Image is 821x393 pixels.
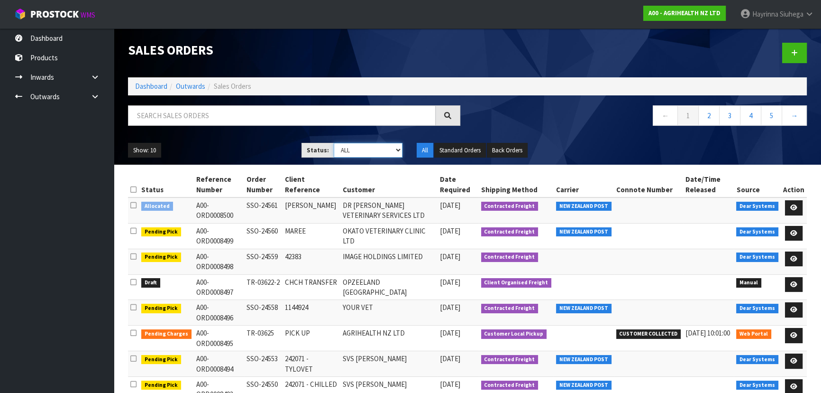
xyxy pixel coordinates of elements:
[141,227,181,237] span: Pending Pick
[653,105,678,126] a: ←
[135,82,167,91] a: Dashboard
[417,143,433,158] button: All
[556,304,611,313] span: NEW ZEALAND POST
[340,172,438,197] th: Customer
[128,143,161,158] button: Show: 10
[283,351,340,377] td: 242071 - TYLOVET
[244,274,282,300] td: TR-03622-2
[481,253,538,262] span: Contracted Freight
[81,10,95,19] small: WMS
[214,82,251,91] span: Sales Orders
[698,105,720,126] a: 2
[141,202,173,211] span: Allocated
[340,300,438,326] td: YOUR VET
[481,355,538,365] span: Contracted Freight
[479,172,554,197] th: Shipping Method
[736,227,778,237] span: Dear Systems
[487,143,528,158] button: Back Orders
[736,381,778,390] span: Dear Systems
[340,197,438,223] td: DR [PERSON_NAME] VETERINARY SERVICES LTD
[616,329,681,339] span: CUSTOMER COLLECTED
[194,249,245,274] td: A00-ORD0008498
[683,172,734,197] th: Date/Time Released
[740,105,761,126] a: 4
[556,381,611,390] span: NEW ZEALAND POST
[283,326,340,351] td: PICK UP
[340,274,438,300] td: OPZEELAND [GEOGRAPHIC_DATA]
[440,252,460,261] span: [DATE]
[481,381,538,390] span: Contracted Freight
[194,172,245,197] th: Reference Number
[141,329,192,339] span: Pending Charges
[736,202,778,211] span: Dear Systems
[244,300,282,326] td: SSO-24558
[736,278,761,288] span: Manual
[283,300,340,326] td: 1144924
[340,351,438,377] td: SVS [PERSON_NAME]
[30,8,79,20] span: ProStock
[780,9,803,19] span: Siuhega
[440,380,460,389] span: [DATE]
[481,304,538,313] span: Contracted Freight
[438,172,479,197] th: Date Required
[307,146,329,154] strong: Status:
[474,105,807,129] nav: Page navigation
[244,249,282,274] td: SSO-24559
[141,278,160,288] span: Draft
[194,223,245,249] td: A00-ORD0008499
[340,249,438,274] td: IMAGE HOLDINGS LIMITED
[736,304,778,313] span: Dear Systems
[128,105,436,126] input: Search sales orders
[283,223,340,249] td: MAREE
[736,355,778,365] span: Dear Systems
[736,329,771,339] span: Web Portal
[556,227,611,237] span: NEW ZEALAND POST
[734,172,781,197] th: Source
[440,328,460,337] span: [DATE]
[244,223,282,249] td: SSO-24560
[194,300,245,326] td: A00-ORD0008496
[752,9,778,19] span: Hayrinna
[643,6,726,21] a: A00 - AGRIHEALTH NZ LTD
[556,355,611,365] span: NEW ZEALAND POST
[481,227,538,237] span: Contracted Freight
[440,354,460,363] span: [DATE]
[283,274,340,300] td: CHCH TRANSFER
[194,326,245,351] td: A00-ORD0008495
[141,381,181,390] span: Pending Pick
[194,197,245,223] td: A00-ORD0008500
[139,172,194,197] th: Status
[614,172,684,197] th: Connote Number
[440,278,460,287] span: [DATE]
[440,201,460,210] span: [DATE]
[736,253,778,262] span: Dear Systems
[677,105,699,126] a: 1
[141,253,181,262] span: Pending Pick
[648,9,721,17] strong: A00 - AGRIHEALTH NZ LTD
[194,351,245,377] td: A00-ORD0008494
[481,278,552,288] span: Client Organised Freight
[141,355,181,365] span: Pending Pick
[556,202,611,211] span: NEW ZEALAND POST
[244,197,282,223] td: SSO-24561
[340,326,438,351] td: AGRIHEALTH NZ LTD
[719,105,740,126] a: 3
[685,328,730,337] span: [DATE] 10:01:00
[194,274,245,300] td: A00-ORD0008497
[481,202,538,211] span: Contracted Freight
[481,329,547,339] span: Customer Local Pickup
[244,172,282,197] th: Order Number
[283,197,340,223] td: [PERSON_NAME]
[244,326,282,351] td: TR-03625
[340,223,438,249] td: OKATO VETERINARY CLINIC LTD
[782,105,807,126] a: →
[176,82,205,91] a: Outwards
[14,8,26,20] img: cube-alt.png
[440,226,460,235] span: [DATE]
[554,172,614,197] th: Carrier
[283,249,340,274] td: 42383
[244,351,282,377] td: SSO-24553
[128,43,460,57] h1: Sales Orders
[761,105,782,126] a: 5
[440,303,460,312] span: [DATE]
